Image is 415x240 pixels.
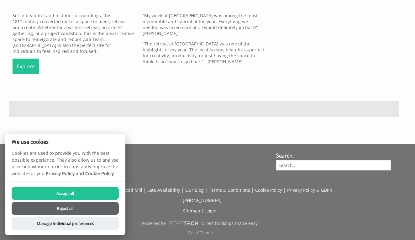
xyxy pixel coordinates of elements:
[9,230,391,235] p: 'Clean' Theme
[276,160,391,170] input: Search...
[143,13,265,36] p: My week at [GEOGRAPHIC_DATA] was among the most memorable and special of the year. Everything we ...
[9,155,269,162] h3: Connect with us:
[283,187,286,193] span: |
[287,187,332,193] a: Privacy Policy & GDPR
[178,197,222,203] a: T: [PHONE_NUMBER]
[46,170,114,176] a: Privacy Policy and Cookie Policy
[251,187,254,193] span: |
[5,150,125,181] p: Cookies are used to provide you with the best possible experience. They also allow us to analyse ...
[255,187,282,193] a: Cookie Policy
[181,187,184,193] span: |
[12,217,119,230] button: Manage Individual preferences
[143,41,265,65] p: "The retreat at [GEOGRAPHIC_DATA] was one of the highlights of my year. The location was beautifu...
[18,18,23,25] sup: th
[276,152,391,159] h3: Search:
[205,208,217,214] a: Login
[202,208,204,214] span: |
[185,187,204,193] a: Our Blog
[13,59,39,74] a: Explore
[9,218,391,229] a: Powered byDirect bookings made easy
[5,139,125,145] h2: We use cookies
[209,187,250,193] a: Terms & Conditions
[144,187,146,193] span: |
[12,187,119,200] button: Accept all
[13,13,135,54] p: Set in beautiful and historic surroundings, this 18 century converted mill is a space to meet, re...
[12,202,119,215] button: Reject all
[143,13,144,18] em: "
[169,220,199,227] img: scrumpy.png
[205,187,208,193] span: |
[147,187,180,193] a: Late Availability
[183,208,200,214] a: Sitemap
